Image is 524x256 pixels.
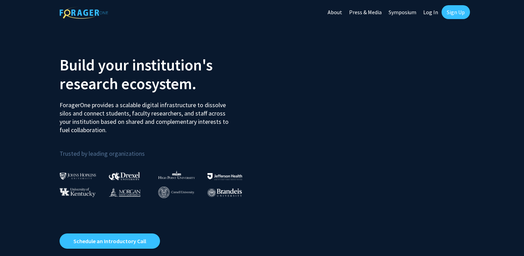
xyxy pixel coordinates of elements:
[158,171,195,179] img: High Point University
[60,140,257,159] p: Trusted by leading organizations
[158,187,194,198] img: Cornell University
[207,188,242,197] img: Brandeis University
[60,7,108,19] img: ForagerOne Logo
[442,5,470,19] a: Sign Up
[109,172,140,180] img: Drexel University
[109,188,141,197] img: Morgan State University
[60,56,257,93] h2: Build your institution's research ecosystem.
[60,96,233,134] p: ForagerOne provides a scalable digital infrastructure to dissolve silos and connect students, fac...
[60,233,160,249] a: Opens in a new tab
[207,173,242,180] img: Thomas Jefferson University
[60,172,96,180] img: Johns Hopkins University
[60,188,96,197] img: University of Kentucky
